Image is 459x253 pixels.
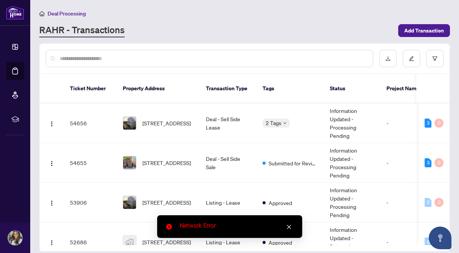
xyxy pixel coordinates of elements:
[380,74,426,103] th: Project Name
[8,231,22,245] img: Profile Icon
[324,183,380,222] td: Information Updated - Processing Pending
[324,74,380,103] th: Status
[64,183,117,222] td: 53906
[409,56,414,61] span: edit
[180,221,293,230] div: Network Error
[142,198,191,207] span: [STREET_ADDRESS]
[200,183,257,222] td: Listing - Lease
[434,158,444,167] div: 0
[142,119,191,127] span: [STREET_ADDRESS]
[380,183,426,222] td: -
[429,227,451,249] button: Open asap
[403,50,420,67] button: edit
[404,25,444,37] span: Add Transaction
[425,158,431,167] div: 3
[324,143,380,183] td: Information Updated - Processing Pending
[425,238,431,247] div: 0
[6,6,24,20] img: logo
[123,196,136,209] img: thumbnail-img
[123,156,136,169] img: thumbnail-img
[123,117,136,130] img: thumbnail-img
[324,103,380,143] td: Information Updated - Processing Pending
[49,200,55,206] img: Logo
[49,160,55,167] img: Logo
[49,240,55,246] img: Logo
[46,157,58,169] button: Logo
[285,223,293,231] a: Close
[117,74,200,103] th: Property Address
[64,74,117,103] th: Ticket Number
[385,56,391,61] span: download
[425,119,431,128] div: 3
[286,224,292,230] span: close
[432,56,437,61] span: filter
[434,198,444,207] div: 0
[142,159,191,167] span: [STREET_ADDRESS]
[64,143,117,183] td: 54655
[434,119,444,128] div: 0
[46,117,58,129] button: Logo
[142,238,191,246] span: [STREET_ADDRESS]
[200,103,257,143] td: Deal - Sell Side Lease
[379,50,397,67] button: download
[425,198,431,207] div: 0
[269,159,318,167] span: Submitted for Review
[49,121,55,127] img: Logo
[269,199,292,207] span: Approved
[200,143,257,183] td: Deal - Sell Side Sale
[64,103,117,143] td: 54656
[380,143,426,183] td: -
[200,74,257,103] th: Transaction Type
[166,224,172,230] span: close-circle
[283,121,287,125] span: down
[46,196,58,208] button: Logo
[46,236,58,248] button: Logo
[398,24,450,37] button: Add Transaction
[380,103,426,143] td: -
[48,10,86,17] span: Deal Processing
[39,11,45,16] span: home
[39,24,125,37] a: RAHR - Transactions
[426,50,444,67] button: filter
[257,74,324,103] th: Tags
[266,119,281,127] span: 2 Tags
[123,236,136,248] img: thumbnail-img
